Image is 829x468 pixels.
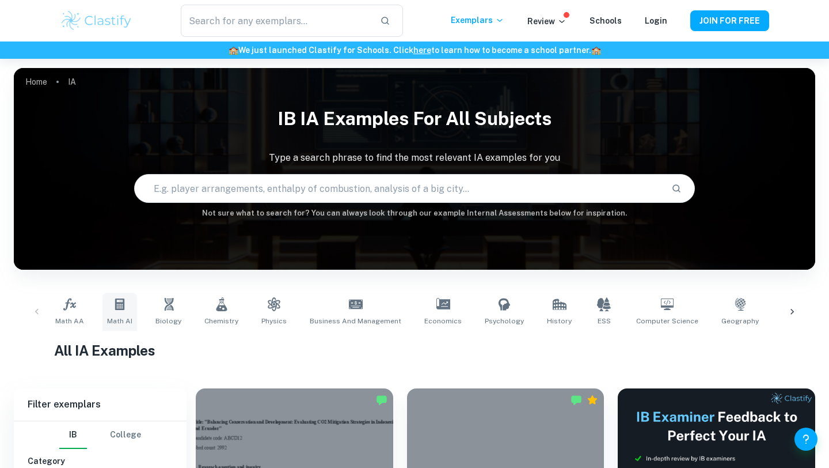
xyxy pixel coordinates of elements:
button: Help and Feedback [794,428,817,451]
span: History [547,316,572,326]
span: Chemistry [204,316,238,326]
h6: Filter exemplars [14,388,187,421]
p: Exemplars [451,14,504,27]
span: ESS [598,316,611,326]
button: JOIN FOR FREE [690,10,769,31]
span: Economics [424,316,462,326]
h6: Category [28,455,173,467]
a: Login [645,16,667,25]
h6: Not sure what to search for? You can always look through our example Internal Assessments below f... [14,207,815,219]
span: Geography [721,316,759,326]
span: Biology [155,316,181,326]
img: Marked [376,394,387,406]
span: Math AI [107,316,132,326]
h6: We just launched Clastify for Schools. Click to learn how to become a school partner. [2,44,827,56]
span: Psychology [485,316,524,326]
a: Home [25,74,47,90]
a: here [413,46,431,55]
div: Premium [587,394,598,406]
h1: IB IA examples for all subjects [14,100,815,137]
span: Business and Management [310,316,401,326]
span: Math AA [55,316,84,326]
span: 🏫 [229,46,238,55]
div: Filter type choice [59,421,141,449]
input: E.g. player arrangements, enthalpy of combustion, analysis of a big city... [135,172,662,205]
img: Marked [571,394,582,406]
button: Search [667,179,686,198]
span: Physics [261,316,287,326]
button: College [110,421,141,449]
img: Clastify logo [60,9,133,32]
p: IA [68,76,76,88]
button: IB [59,421,87,449]
a: Schools [590,16,622,25]
p: Review [527,15,566,28]
h1: All IA Examples [54,340,775,361]
input: Search for any exemplars... [181,5,371,37]
p: Type a search phrase to find the most relevant IA examples for you [14,151,815,165]
span: 🏫 [591,46,601,55]
span: Computer Science [636,316,698,326]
